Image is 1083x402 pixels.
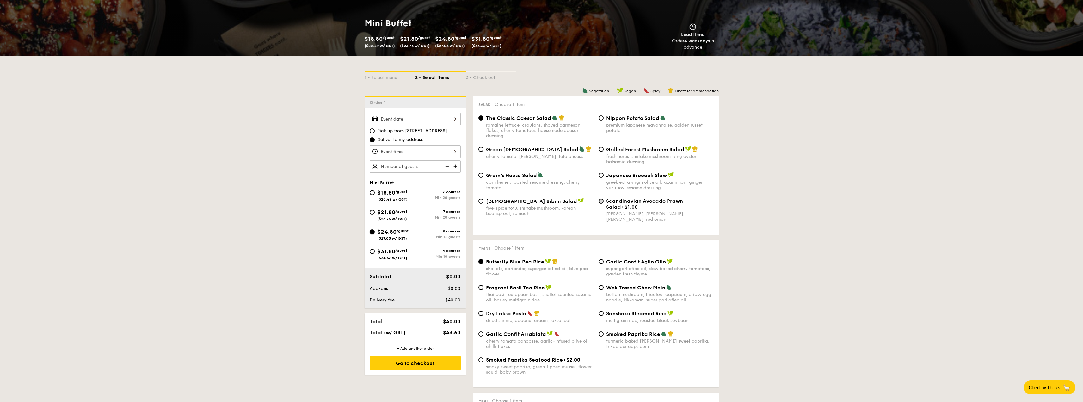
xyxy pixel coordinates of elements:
[478,102,491,107] span: Salad
[486,266,594,277] div: shallots, coriander, supergarlicfied oil, blue pea flower
[486,338,594,349] div: cherry tomato concasse, garlic-infused olive oil, chilli flakes
[377,248,395,255] span: $31.80
[486,318,594,323] div: dried shrimp, coconut cream, laksa leaf
[478,199,483,204] input: [DEMOGRAPHIC_DATA] Bibim Saladfive-spice tofu, shiitake mushroom, korean beansprout, spinach
[435,44,465,48] span: ($27.03 w/ GST)
[370,100,388,105] span: Order 1
[599,173,604,178] input: Japanese Broccoli Slawgreek extra virgin olive oil, kizami nori, ginger, yuzu soy-sesame dressing
[370,330,405,336] span: Total (w/ GST)
[370,160,461,173] input: Number of guests
[685,146,691,152] img: icon-vegan.f8ff3823.svg
[365,72,415,81] div: 1 - Select menu
[377,189,395,196] span: $18.80
[606,338,714,349] div: turmeric baked [PERSON_NAME] sweet paprika, tri-colour capsicum
[415,249,461,253] div: 9 courses
[377,209,395,216] span: $21.80
[579,146,585,152] img: icon-vegetarian.fe4039eb.svg
[606,211,714,222] div: [PERSON_NAME], [PERSON_NAME], [PERSON_NAME], red onion
[377,228,397,235] span: $24.80
[454,35,466,40] span: /guest
[621,204,638,210] span: +$1.00
[445,297,460,303] span: $40.00
[365,18,539,29] h1: Mini Buffet
[478,331,483,337] input: Garlic Confit Arrabiatacherry tomato concasse, garlic-infused olive oil, chilli flakes
[599,259,604,264] input: Garlic Confit Aglio Oliosuper garlicfied oil, slow baked cherry tomatoes, garden fresh thyme
[545,284,552,290] img: icon-vegan.f8ff3823.svg
[370,249,375,254] input: $31.80/guest($34.66 w/ GST)9 coursesMin 10 guests
[415,209,461,214] div: 7 courses
[486,357,563,363] span: Smoked Paprika Seafood Rice
[1029,385,1060,391] span: Chat with us
[486,259,544,265] span: Butterfly Blue Pea Rice
[415,72,466,81] div: 2 - Select items
[370,229,375,234] input: $24.80/guest($27.03 w/ GST)8 coursesMin 15 guests
[643,88,649,93] img: icon-spicy.37a8142b.svg
[370,274,391,280] span: Subtotal
[650,89,660,93] span: Spicy
[552,115,557,121] img: icon-vegetarian.fe4039eb.svg
[415,215,461,220] div: Min 20 guests
[606,122,714,133] div: premium japanese mayonnaise, golden russet potato
[668,88,674,93] img: icon-chef-hat.a58ddaea.svg
[599,331,604,337] input: Smoked Paprika Riceturmeric baked [PERSON_NAME] sweet paprika, tri-colour capsicum
[446,274,460,280] span: $0.00
[415,254,461,259] div: Min 10 guests
[486,115,551,121] span: The Classic Caesar Salad
[606,198,683,210] span: Scandinavian Avocado Prawn Salad
[478,147,483,152] input: Green [DEMOGRAPHIC_DATA] Saladcherry tomato, [PERSON_NAME], feta cheese
[684,38,710,44] strong: 4 weekdays
[606,180,714,190] div: greek extra virgin olive oil, kizami nori, ginger, yuzu soy-sesame dressing
[395,189,407,194] span: /guest
[377,137,423,143] span: Deliver to my address
[415,235,461,239] div: Min 15 guests
[486,122,594,139] div: romaine lettuce, croutons, shaved parmesan flakes, cherry tomatoes, housemade caesar dressing
[1024,380,1075,394] button: Chat with us🦙
[599,285,604,290] input: Wok Tossed Chow Meinbutton mushroom, tricolour capsicum, cripsy egg noodle, kikkoman, super garli...
[370,180,394,186] span: Mini Buffet
[563,357,580,363] span: +$2.00
[435,35,454,42] span: $24.80
[370,145,461,158] input: Event time
[370,190,375,195] input: $18.80/guest($20.49 w/ GST)6 coursesMin 20 guests
[486,311,526,317] span: Dry Laksa Pasta
[471,35,489,42] span: $31.80
[534,310,540,316] img: icon-chef-hat.a58ddaea.svg
[665,38,721,51] div: Order in advance
[486,180,594,190] div: corn kernel, roasted sesame dressing, cherry tomato
[395,209,407,213] span: /guest
[415,229,461,233] div: 8 courses
[486,146,578,152] span: Green [DEMOGRAPHIC_DATA] Salad
[415,195,461,200] div: Min 20 guests
[606,146,684,152] span: Grilled Forest Mushroom Salad
[442,160,451,172] img: icon-reduce.1d2dbef1.svg
[589,89,609,93] span: Vegetarian
[554,331,560,337] img: icon-spicy.37a8142b.svg
[377,217,407,221] span: ($23.76 w/ GST)
[486,154,594,159] div: cherry tomato, [PERSON_NAME], feta cheese
[370,346,461,351] div: + Add another order
[443,319,460,325] span: $40.00
[624,89,636,93] span: Vegan
[667,310,674,316] img: icon-vegan.f8ff3823.svg
[606,292,714,303] div: button mushroom, tricolour capsicum, cripsy egg noodle, kikkoman, super garlicfied oil
[478,259,483,264] input: Butterfly Blue Pea Riceshallots, coriander, supergarlicfied oil, blue pea flower
[415,190,461,194] div: 6 courses
[667,258,673,264] img: icon-vegan.f8ff3823.svg
[478,246,490,250] span: Mains
[578,198,584,204] img: icon-vegan.f8ff3823.svg
[370,128,375,133] input: Pick up from [STREET_ADDRESS]
[377,236,407,241] span: ($27.03 w/ GST)
[448,286,460,291] span: $0.00
[478,115,483,121] input: The Classic Caesar Saladromaine lettuce, croutons, shaved parmesan flakes, cherry tomatoes, house...
[400,35,418,42] span: $21.80
[606,318,714,323] div: multigrain rice, roasted black soybean
[681,32,705,37] span: Lead time:
[418,35,430,40] span: /guest
[606,331,660,337] span: Smoked Paprika Rice
[1063,384,1070,391] span: 🦙
[486,364,594,375] div: smoky sweet paprika, green-lipped mussel, flower squid, baby prawn
[545,258,551,264] img: icon-vegan.f8ff3823.svg
[586,146,592,152] img: icon-chef-hat.a58ddaea.svg
[486,285,545,291] span: Fragrant Basil Tea Rice
[486,292,594,303] div: thai basil, european basil, shallot scented sesame oil, barley multigrain rice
